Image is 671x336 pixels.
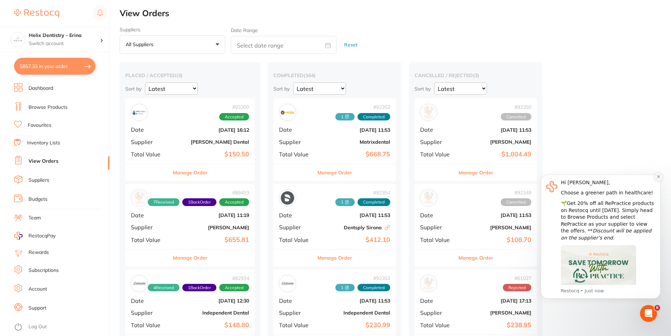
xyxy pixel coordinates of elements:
[29,158,58,165] a: View Orders
[120,8,671,18] h2: View Orders
[420,298,455,304] span: Date
[279,310,314,316] span: Supplier
[174,139,249,145] b: [PERSON_NAME] Dental
[420,126,455,133] span: Date
[29,286,47,293] a: Account
[28,122,51,129] a: Favourites
[173,249,208,266] button: Manage Order
[335,275,390,281] span: # 92353
[335,284,355,292] span: Received
[14,5,59,21] a: Restocq Logo
[279,151,314,157] span: Total Value
[501,104,531,110] span: # 92350
[29,249,49,256] a: Rewards
[279,126,314,133] span: Date
[420,212,455,218] span: Date
[131,298,169,304] span: Date
[461,225,531,230] b: [PERSON_NAME]
[320,212,390,218] b: [DATE] 11:53
[29,305,46,312] a: Support
[320,298,390,304] b: [DATE] 11:53
[219,284,249,292] span: Accepted
[420,224,455,230] span: Supplier
[420,139,455,145] span: Supplier
[148,284,179,292] span: Received
[335,198,355,206] span: Received
[231,36,336,54] input: Select date range
[14,232,56,240] a: RestocqPay
[414,72,537,79] h2: cancelled / rejected ( 3 )
[279,212,314,218] span: Date
[14,322,107,333] button: Log Out
[174,236,249,244] b: $655.81
[14,232,23,240] img: RestocqPay
[320,236,390,244] b: $412.10
[357,284,390,292] span: Completed
[279,322,314,328] span: Total Value
[29,232,56,239] span: RestocqPay
[182,198,216,206] span: Back orders
[120,27,225,32] label: Suppliers
[320,322,390,329] b: $230.99
[174,151,249,158] b: $150.50
[174,298,249,304] b: [DATE] 12:30
[654,305,660,311] span: 6
[174,212,249,218] b: [DATE] 11:19
[461,127,531,133] b: [DATE] 11:53
[133,191,146,205] img: Henry Schein Halas
[357,113,390,121] span: Completed
[281,106,294,119] img: Matrixdental
[125,86,141,92] p: Sort by
[29,267,59,274] a: Subscriptions
[342,36,360,54] button: Reset
[320,310,390,316] b: Independent Dental
[148,275,249,281] span: # 82934
[174,127,249,133] b: [DATE] 16:12
[174,322,249,329] b: $148.80
[231,27,258,33] label: Date Range
[320,151,390,158] b: $668.75
[29,104,68,111] a: Browse Products
[148,198,179,206] span: Received
[414,86,431,92] p: Sort by
[279,298,314,304] span: Date
[422,277,435,290] img: Adam Dental
[420,310,455,316] span: Supplier
[279,139,314,145] span: Supplier
[273,86,290,92] p: Sort by
[279,237,314,243] span: Total Value
[420,237,455,243] span: Total Value
[126,41,156,48] p: All suppliers
[461,322,531,329] b: $238.95
[320,225,390,230] b: Dentsply Sirona
[458,249,493,266] button: Manage Order
[422,191,435,205] img: Adam Dental
[281,277,294,290] img: Independent Dental
[131,237,169,243] span: Total Value
[11,32,25,46] img: Helix Dentistry - Erina
[29,214,41,222] a: Team
[29,177,49,184] a: Suppliers
[182,284,216,292] span: Back orders
[420,151,455,157] span: Total Value
[14,9,59,18] img: Restocq Logo
[173,164,208,181] button: Manage Order
[125,184,255,267] div: Henry Schein Halas#894537Received1BackOrderAcceptedDate[DATE] 11:19Supplier[PERSON_NAME]Total Val...
[279,224,314,230] span: Supplier
[133,106,146,119] img: Erskine Dental
[131,322,169,328] span: Total Value
[14,58,95,75] button: $857.33 in your order
[131,310,169,316] span: Supplier
[320,139,390,145] b: Matrixdental
[174,225,249,230] b: [PERSON_NAME]
[273,72,396,79] h2: completed ( 164 )
[174,310,249,316] b: Independent Dental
